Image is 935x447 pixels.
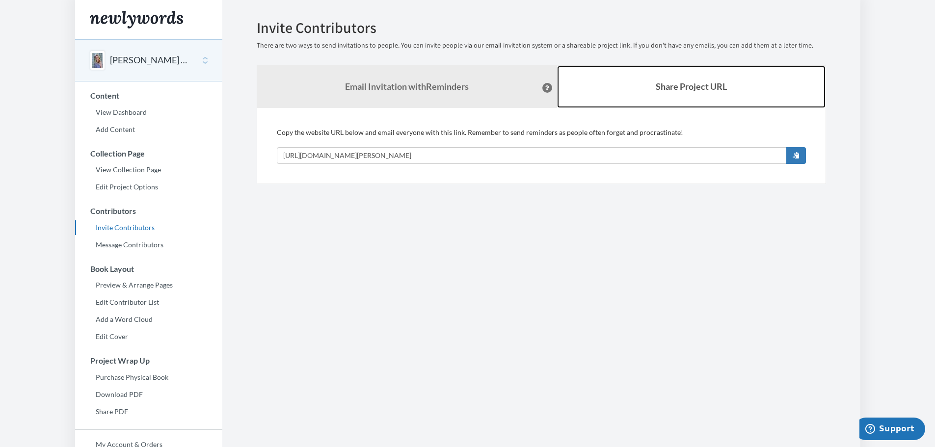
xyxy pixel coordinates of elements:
[90,11,183,28] img: Newlywords logo
[76,149,222,158] h3: Collection Page
[75,387,222,402] a: Download PDF
[75,237,222,252] a: Message Contributors
[110,54,189,67] button: [PERSON_NAME] Retirement
[75,162,222,177] a: View Collection Page
[75,220,222,235] a: Invite Contributors
[75,329,222,344] a: Edit Cover
[75,180,222,194] a: Edit Project Options
[75,105,222,120] a: View Dashboard
[75,312,222,327] a: Add a Word Cloud
[257,20,826,36] h2: Invite Contributors
[859,418,925,442] iframe: Opens a widget where you can chat to one of our agents
[75,295,222,310] a: Edit Contributor List
[75,122,222,137] a: Add Content
[76,264,222,273] h3: Book Layout
[76,207,222,215] h3: Contributors
[76,356,222,365] h3: Project Wrap Up
[75,278,222,292] a: Preview & Arrange Pages
[277,128,806,164] div: Copy the website URL below and email everyone with this link. Remember to send reminders as peopl...
[345,81,469,92] strong: Email Invitation with Reminders
[75,404,222,419] a: Share PDF
[656,81,727,92] b: Share Project URL
[75,370,222,385] a: Purchase Physical Book
[76,91,222,100] h3: Content
[257,41,826,51] p: There are two ways to send invitations to people. You can invite people via our email invitation ...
